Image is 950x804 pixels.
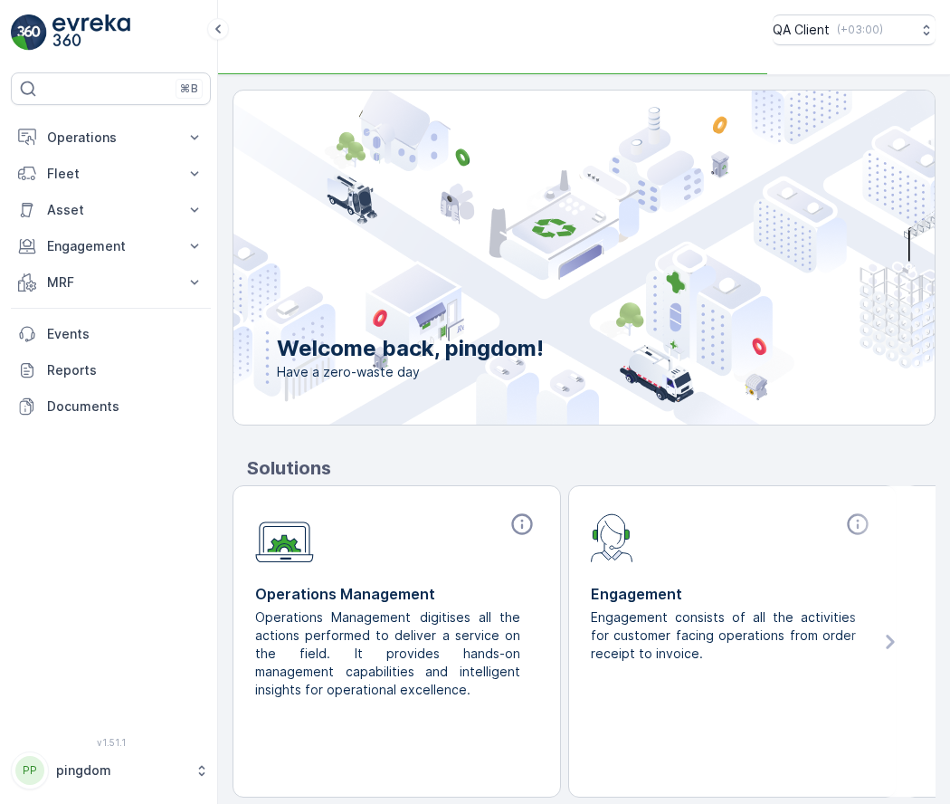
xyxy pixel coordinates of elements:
p: Operations [47,129,175,147]
p: QA Client [773,21,830,39]
p: Engagement [47,237,175,255]
button: Engagement [11,228,211,264]
a: Reports [11,352,211,388]
img: logo_light-DOdMpM7g.png [52,14,130,51]
p: Reports [47,361,204,379]
img: logo [11,14,47,51]
p: Asset [47,201,175,219]
span: v 1.51.1 [11,737,211,748]
p: Welcome back, pingdom! [277,334,544,363]
button: MRF [11,264,211,301]
button: Operations [11,120,211,156]
img: module-icon [255,512,314,563]
p: Operations Management digitises all the actions performed to deliver a service on the field. It p... [255,608,524,699]
button: Asset [11,192,211,228]
p: MRF [47,273,175,292]
p: Operations Management [255,583,538,605]
p: Documents [47,397,204,416]
p: pingdom [56,761,185,780]
p: ⌘B [180,81,198,96]
p: Events [47,325,204,343]
p: ( +03:00 ) [837,23,883,37]
span: Have a zero-waste day [277,363,544,381]
button: PPpingdom [11,751,211,790]
div: PP [15,756,44,785]
p: Engagement [591,583,874,605]
img: module-icon [591,512,633,562]
img: city illustration [152,91,935,425]
p: Engagement consists of all the activities for customer facing operations from order receipt to in... [591,608,860,663]
p: Fleet [47,165,175,183]
button: Fleet [11,156,211,192]
button: QA Client(+03:00) [773,14,936,45]
a: Documents [11,388,211,425]
p: Solutions [247,455,936,482]
a: Events [11,316,211,352]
